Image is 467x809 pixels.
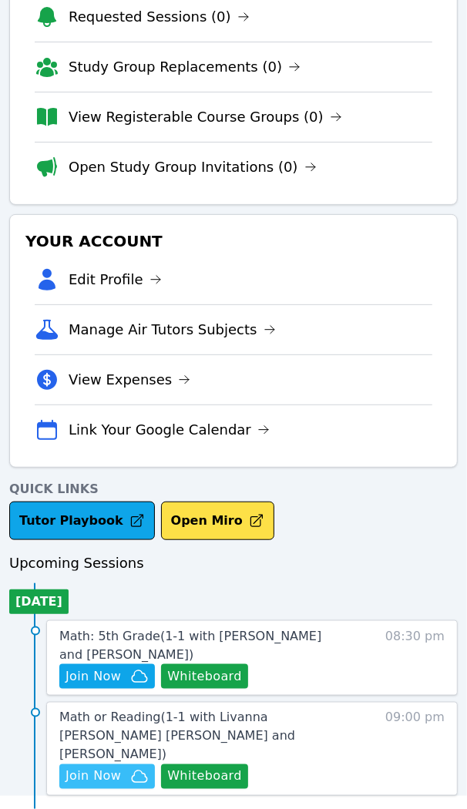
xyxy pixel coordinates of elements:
[69,419,270,441] a: Link Your Google Calendar
[69,56,301,78] a: Study Group Replacements (0)
[69,269,162,290] a: Edit Profile
[22,227,445,255] h3: Your Account
[59,627,348,664] a: Math: 5th Grade(1-1 with [PERSON_NAME] and [PERSON_NAME])
[9,502,155,540] a: Tutor Playbook
[69,156,317,178] a: Open Study Group Invitations (0)
[385,627,445,689] span: 08:30 pm
[66,667,121,686] span: Join Now
[69,106,342,128] a: View Registerable Course Groups (0)
[59,764,155,789] button: Join Now
[385,709,445,789] span: 09:00 pm
[69,369,190,391] a: View Expenses
[161,502,274,540] button: Open Miro
[66,767,121,786] span: Join Now
[9,480,458,498] h4: Quick Links
[59,710,295,762] span: Math or Reading ( 1-1 with Livanna [PERSON_NAME] [PERSON_NAME] and [PERSON_NAME] )
[9,552,458,574] h3: Upcoming Sessions
[69,6,250,28] a: Requested Sessions (0)
[59,709,348,764] a: Math or Reading(1-1 with Livanna [PERSON_NAME] [PERSON_NAME] and [PERSON_NAME])
[59,664,155,689] button: Join Now
[9,589,69,614] li: [DATE]
[59,629,321,662] span: Math: 5th Grade ( 1-1 with [PERSON_NAME] and [PERSON_NAME] )
[69,319,276,341] a: Manage Air Tutors Subjects
[161,764,248,789] button: Whiteboard
[161,664,248,689] button: Whiteboard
